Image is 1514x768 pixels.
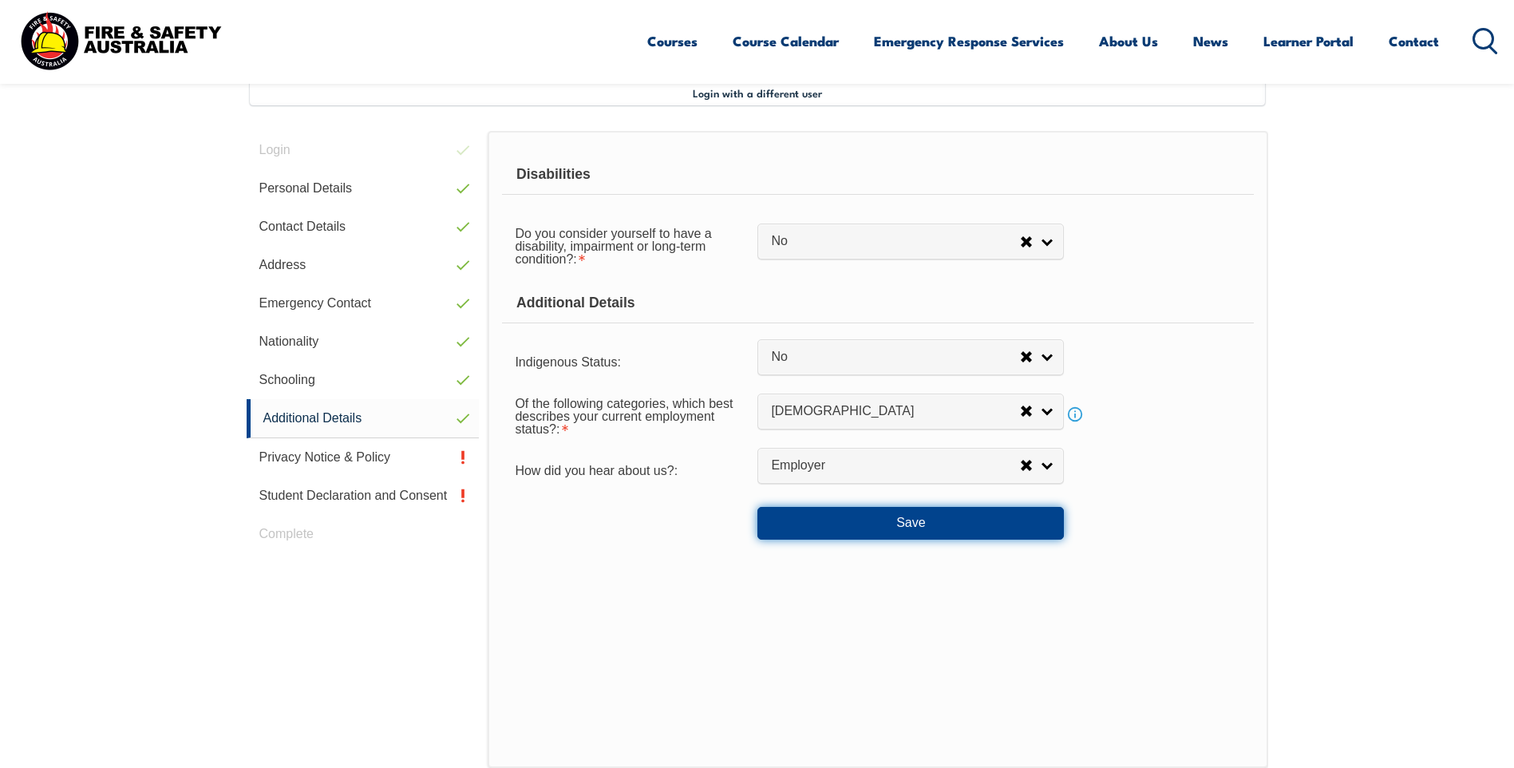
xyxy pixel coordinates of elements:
a: News [1193,20,1228,62]
a: Privacy Notice & Policy [247,438,480,477]
span: No [771,233,1020,250]
a: Address [247,246,480,284]
a: Nationality [247,323,480,361]
a: Schooling [247,361,480,399]
div: Do you consider yourself to have a disability, impairment or long-term condition? is required. [502,216,757,274]
span: Indigenous Status: [515,355,621,369]
a: About Us [1099,20,1158,62]
span: How did you hear about us?: [515,464,678,477]
a: Learner Portal [1263,20,1354,62]
a: Info [1064,403,1086,426]
a: Student Declaration and Consent [247,477,480,515]
a: Contact Details [247,208,480,246]
a: Additional Details [247,399,480,438]
span: No [771,349,1020,366]
div: Additional Details [502,283,1253,323]
button: Save [757,507,1064,539]
span: [DEMOGRAPHIC_DATA] [771,403,1020,420]
a: Personal Details [247,169,480,208]
span: Do you consider yourself to have a disability, impairment or long-term condition?: [515,227,711,266]
a: Contact [1389,20,1439,62]
a: Emergency Contact [247,284,480,323]
span: Of the following categories, which best describes your current employment status?: [515,397,733,436]
span: Employer [771,457,1020,474]
a: Course Calendar [733,20,839,62]
div: Of the following categories, which best describes your current employment status? is required. [502,386,757,443]
span: Login with a different user [693,86,822,99]
a: Courses [647,20,698,62]
div: Disabilities [502,155,1253,195]
a: Emergency Response Services [874,20,1064,62]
